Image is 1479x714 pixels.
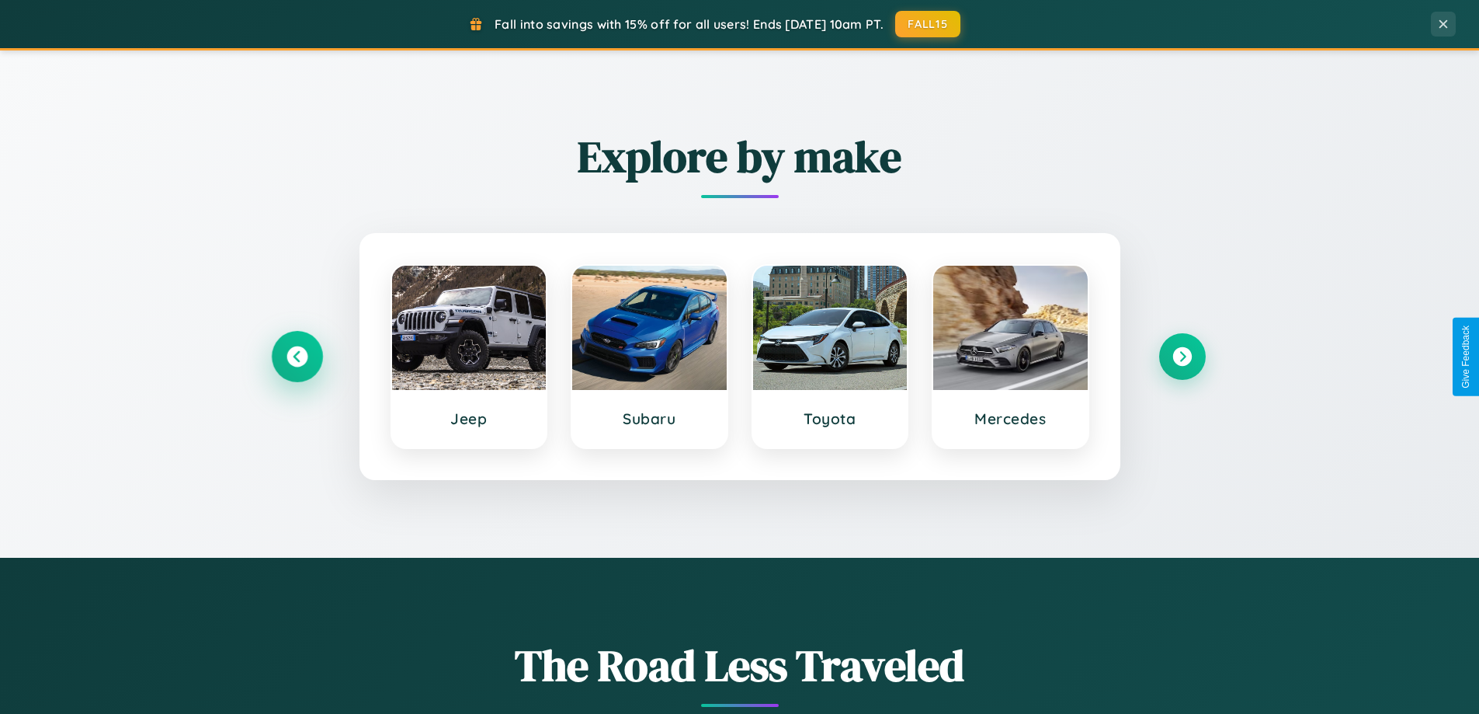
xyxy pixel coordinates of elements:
h1: The Road Less Traveled [274,636,1206,695]
button: FALL15 [895,11,960,37]
h3: Jeep [408,409,531,428]
h3: Toyota [769,409,892,428]
h2: Explore by make [274,127,1206,186]
span: Fall into savings with 15% off for all users! Ends [DATE] 10am PT. [495,16,884,32]
div: Give Feedback [1460,326,1471,388]
h3: Subaru [588,409,711,428]
h3: Mercedes [949,409,1072,428]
